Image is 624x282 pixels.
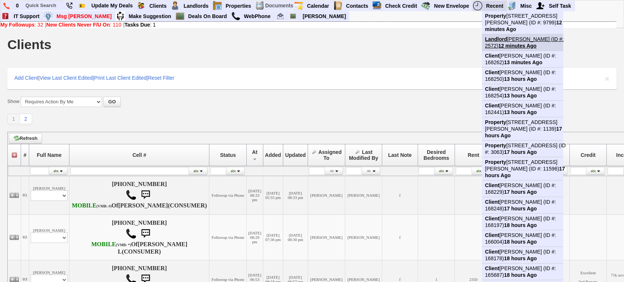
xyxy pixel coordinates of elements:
a: Update My Deals [88,1,136,10]
b: 18 hours Ago [504,272,537,278]
img: contact.png [333,1,342,10]
a: 1 [7,114,20,124]
td: 01 [21,176,29,214]
td: [DATE] 08:29 pm [247,214,263,260]
b: Client [485,216,499,221]
td: [DATE] 05:55 pm [263,176,283,214]
td: Followup via Phone [209,176,247,214]
td: [PERSON_NAME] [29,176,69,214]
b: Verizon Wireless [91,241,131,248]
a: Misc [517,1,535,11]
b: 12 minutes Ago [485,20,562,32]
a: Landlord[PERSON_NAME] (ID #: 2572)12 minutes Ago [482,34,569,51]
b: Property [485,119,506,125]
h4: [PHONE_NUMBER] Of (CONSUMER) [71,220,208,255]
img: myadd.png [536,1,545,10]
div: | | | [7,68,617,89]
a: Tasks Due: 1 [124,22,156,28]
span: Credit [580,152,595,158]
img: landlord.png [171,1,180,10]
a: Print Last Client Edited [94,75,147,81]
img: chalkboard.png [290,13,296,19]
b: Landlord [485,36,507,42]
a: [PERSON_NAME] [300,11,349,21]
a: My Followups: 32 [0,22,43,28]
b: Client [485,182,499,188]
td: [DATE] 08:30 pm [283,214,308,260]
td: [PERSON_NAME] [308,214,345,260]
a: 0 [13,1,22,10]
h1: Clients [7,38,51,51]
font: Msg [PERSON_NAME] [56,13,112,19]
a: Landlords [181,1,212,11]
a: Clients [146,1,170,11]
a: Client[PERSON_NAME] (ID #: 168229)17 hours Ago [482,180,569,197]
img: chalkboard.png [175,11,185,21]
td: [DATE] 08:33 pm [283,176,308,214]
b: Property [485,13,506,19]
a: Client[PERSON_NAME] (ID #: 168262)13 minutes Ago [482,51,569,67]
a: Client[PERSON_NAME] (ID #: 168248)17 hours Ago [482,197,569,213]
img: sms.png [138,188,153,202]
a: Refresh [9,133,42,144]
td: [PERSON_NAME] [308,176,345,214]
b: 12 minutes Ago [498,43,536,49]
a: Client[PERSON_NAME] (ID #: 165687)18 hours Ago [482,264,569,280]
a: Recent [483,1,507,11]
img: phone22.png [66,3,72,9]
b: 17 hours Ago [485,126,562,138]
div: | | [0,22,616,28]
a: Client[PERSON_NAME] (ID #: 166004)18 hours Ago [482,230,569,247]
b: Client [485,86,499,92]
span: Last Modified By [349,149,378,161]
a: Self Task [546,1,574,11]
b: 18 hours Ago [504,222,537,228]
th: # [21,144,29,166]
span: At [252,149,257,155]
img: creditreport.png [372,1,381,10]
b: Client [485,232,499,238]
font: MOBILE [91,241,116,248]
b: 17 hours Ago [504,206,537,211]
b: Tasks Due [124,22,150,28]
span: Desired Bedrooms [424,149,449,161]
img: help2.png [1,11,10,21]
b: 18 hours Ago [504,255,537,261]
a: WebPhone [241,11,274,21]
td: Documents [265,1,294,11]
b: [PERSON_NAME] L [118,241,187,255]
b: Client [485,199,499,205]
td: [PERSON_NAME] [345,214,382,260]
td: f [382,176,418,214]
a: Client[PERSON_NAME] (ID #: 168250)13 hours Ago [482,68,569,84]
td: [DATE] 08:33 pm [247,176,263,214]
a: Contacts [343,1,371,11]
font: (VMB: *) [116,243,131,247]
a: Check Credit [382,1,420,11]
img: appt_icon.png [294,1,303,10]
b: [PERSON_NAME] [118,202,168,209]
img: properties.png [213,1,222,10]
td: Followup via Phone [209,214,247,260]
a: Client[PERSON_NAME] (ID #: 162441)13 hours Ago [482,101,569,117]
td: 02 [21,214,29,260]
b: Client [485,103,499,109]
b: 17 hours Ago [504,189,537,195]
b: 13 hours Ago [504,109,537,115]
a: Property[STREET_ADDRESS][PERSON_NAME] (ID #: 11596)17 hours Ago [482,157,569,180]
img: officebldg.png [507,1,517,10]
img: recent.png [473,1,482,10]
b: 17 hours Ago [504,149,537,155]
img: Bookmark.png [79,3,85,9]
a: Client[PERSON_NAME] (ID #: 168254)13 hours Ago [482,84,569,100]
span: Assigned To [318,149,342,161]
img: sms.png [138,226,153,241]
img: money.png [44,11,53,21]
td: [PERSON_NAME] [29,214,69,260]
b: My Followups [0,22,35,28]
img: call.png [126,189,137,200]
a: Client[PERSON_NAME] (ID #: 168197)18 hours Ago [482,214,569,230]
b: AT&T Wireless [72,202,112,209]
img: jorge@homesweethomeproperties.com [277,13,284,19]
b: Client [485,265,499,271]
